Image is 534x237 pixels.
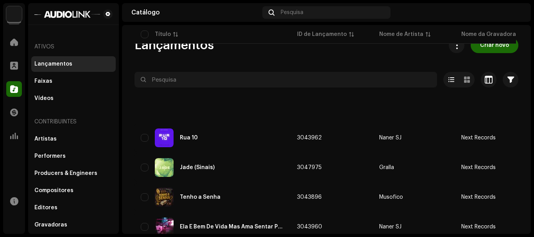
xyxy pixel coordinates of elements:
re-m-nav-item: Vídeos [31,91,116,106]
img: 43f5858c-bd57-46c6-81d1-e18a88bdbeec [155,217,174,236]
div: Gralla [379,165,394,170]
div: Nome da Gravadora [461,30,516,38]
div: Naner SJ [379,224,401,230]
re-m-nav-item: Faixas [31,73,116,89]
img: 730b9dfe-18b5-4111-b483-f30b0c182d82 [6,6,22,22]
span: 3043960 [297,224,322,230]
re-m-nav-item: Lançamentos [31,56,116,72]
re-a-nav-header: Contribuintes [31,112,116,131]
div: Vídeos [34,95,54,102]
re-m-nav-item: Editores [31,200,116,216]
img: 82c404d3-2889-4e6f-98f2-02b15ed8e1f0 [155,158,174,177]
span: Naner SJ [379,135,449,141]
span: Next Records [461,135,496,141]
span: Naner SJ [379,224,449,230]
div: Rua 10 [180,135,198,141]
div: Naner SJ [379,135,401,141]
img: 1601779f-85bc-4fc7-87b8-abcd1ae7544a [34,9,100,19]
span: 3047975 [297,165,322,170]
div: Nome de Artista [379,30,423,38]
div: Musofico [379,194,403,200]
img: 2ddaf912-a545-45e2-9903-b1f50b0463db [155,188,174,207]
span: Gralla [379,165,449,170]
re-m-nav-item: Performers [31,148,116,164]
div: Tenho a Senha [180,194,220,200]
span: Criar novo [480,37,509,53]
span: Next Records [461,224,496,230]
div: Compositores [34,187,73,194]
div: Artistas [34,136,57,142]
div: Catálogo [131,9,259,16]
re-m-nav-item: Producers & Engineers [31,166,116,181]
div: Jade (Sinais) [180,165,215,170]
span: Lançamentos [134,37,214,53]
span: 3043896 [297,194,322,200]
div: Faixas [34,78,52,84]
div: Editores [34,205,57,211]
re-m-nav-item: Gravadoras [31,217,116,233]
span: Musofico [379,194,449,200]
re-m-nav-item: Artistas [31,131,116,147]
span: Next Records [461,194,496,200]
div: Producers & Engineers [34,170,97,176]
div: Ela É Bem De Vida Mas Ama Sentar Pro Corre [180,224,285,230]
div: Gravadoras [34,222,67,228]
re-m-nav-item: Compositores [31,183,116,198]
span: Next Records [461,165,496,170]
span: Pesquisa [281,9,303,16]
div: Lançamentos [34,61,72,67]
div: Performers [34,153,66,159]
span: 3043962 [297,135,322,141]
re-a-nav-header: Ativos [31,37,116,56]
div: ID de Lançamento [297,30,347,38]
img: 83fcb188-c23a-4f27-9ded-e3f731941e57 [509,6,521,19]
img: daeb5b50-78e0-47c9-9a42-b1321600c240 [155,128,174,147]
button: Criar novo [471,37,518,53]
div: Título [155,30,171,38]
input: Pesquisa [134,72,437,87]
